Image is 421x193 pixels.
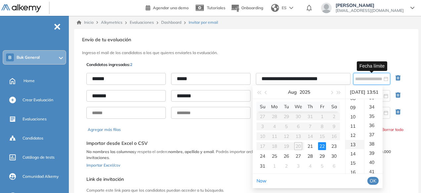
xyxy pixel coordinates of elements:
[270,152,278,160] div: 25
[294,152,302,160] div: 27
[82,37,410,43] h3: Envío de tu evaluación
[23,116,47,122] span: Evaluaciones
[304,102,316,112] th: Th
[257,151,268,161] td: 2025-08-24
[268,102,280,112] th: Mo
[364,139,383,148] div: 38
[382,127,403,133] button: Borrar todo
[304,151,316,161] td: 2025-08-28
[364,167,383,176] div: 41
[282,5,287,11] span: ES
[271,4,279,12] img: world
[316,151,328,161] td: 2025-08-29
[346,121,364,131] div: 11
[280,102,292,112] th: Tu
[316,141,328,151] td: 2025-08-22
[357,61,387,71] div: Fecha límite
[86,161,120,169] button: Importar Excel/csv
[270,162,278,170] div: 1
[23,174,59,179] span: Comunidad Alkemy
[294,162,302,170] div: 3
[86,149,406,161] p: y respeta el orden: . Podrás importar archivos de . Cada evaluación tiene un .
[257,178,266,184] a: Now
[330,152,338,160] div: 30
[86,149,134,154] b: No nombres las columnas
[364,121,383,130] div: 36
[231,1,263,15] button: Onboarding
[292,102,304,112] th: We
[364,130,383,139] div: 37
[23,135,43,141] span: Candidatos
[257,102,268,112] th: Su
[23,97,53,103] span: Crear Evaluación
[101,20,122,25] span: Alkymetrics
[300,85,310,99] button: 2025
[328,102,340,112] th: Sa
[346,168,364,177] div: 16
[388,161,421,193] iframe: Chat Widget
[306,162,314,170] div: 4
[207,5,225,10] span: Tutoriales
[330,142,338,150] div: 23
[86,149,391,160] b: límite de 10.000 invitaciones
[282,162,290,170] div: 2
[288,85,297,99] button: Aug
[346,140,364,149] div: 13
[364,158,383,167] div: 40
[304,141,316,151] td: 2025-08-21
[346,112,364,121] div: 10
[77,19,94,25] a: Inicio
[306,152,314,160] div: 28
[86,141,406,146] h5: Importar desde Excel o CSV
[282,152,290,160] div: 26
[336,3,404,8] span: [PERSON_NAME]
[280,151,292,161] td: 2025-08-26
[364,148,383,158] div: 39
[346,149,364,158] div: 14
[292,161,304,171] td: 2025-09-03
[388,161,421,193] div: Widget de chat
[346,103,364,112] div: 09
[348,85,380,99] div: [DATE] 13:51
[370,177,376,184] span: OK
[241,5,263,10] span: Onboarding
[258,162,266,170] div: 31
[318,152,326,160] div: 29
[306,142,314,150] div: 21
[17,55,40,60] span: Buk General
[86,163,120,168] span: Importar Excel/csv
[86,177,337,182] h5: Link de invitación
[258,152,266,160] div: 24
[328,141,340,151] td: 2025-08-23
[280,161,292,171] td: 2025-09-02
[1,4,41,13] img: Logo
[328,151,340,161] td: 2025-08-30
[346,131,364,140] div: 12
[130,62,132,67] span: 2
[23,78,35,84] span: Home
[318,142,326,150] div: 22
[82,50,410,55] h3: Ingresa el mail de los candidatos a los que quieres enviarles la evaluación.
[316,161,328,171] td: 2025-09-05
[304,161,316,171] td: 2025-09-04
[268,151,280,161] td: 2025-08-25
[23,154,55,160] span: Catálogo de tests
[364,102,383,112] div: 34
[189,19,218,25] span: Invitar por email
[268,161,280,171] td: 2025-09-01
[292,151,304,161] td: 2025-08-27
[130,20,154,25] a: Evaluaciones
[364,112,383,121] div: 35
[336,8,404,13] span: [EMAIL_ADDRESS][DOMAIN_NAME]
[146,3,189,11] a: Agendar una demo
[88,127,121,133] button: Agregar más filas
[8,55,12,60] span: B
[153,5,189,10] span: Agendar una demo
[328,161,340,171] td: 2025-09-06
[257,161,268,171] td: 2025-08-31
[289,7,293,9] img: arrow
[367,177,379,185] button: OK
[316,102,328,112] th: Fr
[318,162,326,170] div: 5
[86,62,132,68] p: Candidatos ingresados:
